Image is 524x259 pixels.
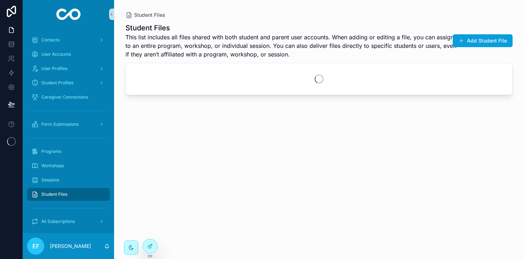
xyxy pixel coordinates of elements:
[23,29,114,233] div: scrollable content
[41,51,71,57] span: User Accounts
[41,149,61,154] span: Programs
[27,76,110,89] a: Student Profiles
[27,215,110,228] a: All Subscriptions
[27,62,110,75] a: User Profiles
[41,121,78,127] span: Form Submissions
[27,34,110,46] a: Contacts
[125,23,459,33] h1: Student Files
[41,80,73,86] span: Student Profiles
[27,145,110,158] a: Programs
[41,94,88,100] span: Caregiver Connections
[125,33,459,59] span: This list includes all files shared with both student and parent user accounts. When adding or ed...
[50,243,91,250] p: [PERSON_NAME]
[27,91,110,104] a: Caregiver Connections
[453,34,513,47] button: Add Student File
[41,163,64,169] span: Workshops
[41,66,67,71] span: User Profiles
[125,11,165,19] a: Student Files
[41,219,75,224] span: All Subscriptions
[41,37,60,43] span: Contacts
[32,242,39,250] span: EF
[27,48,110,61] a: User Accounts
[27,174,110,186] a: Sessions
[41,177,59,183] span: Sessions
[27,229,110,242] a: All Session Registrations
[27,118,110,131] a: Form Submissions
[41,191,67,197] span: Student Files
[56,9,81,20] img: App logo
[27,159,110,172] a: Workshops
[41,233,91,239] span: All Session Registrations
[27,188,110,201] a: Student Files
[134,11,165,19] span: Student Files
